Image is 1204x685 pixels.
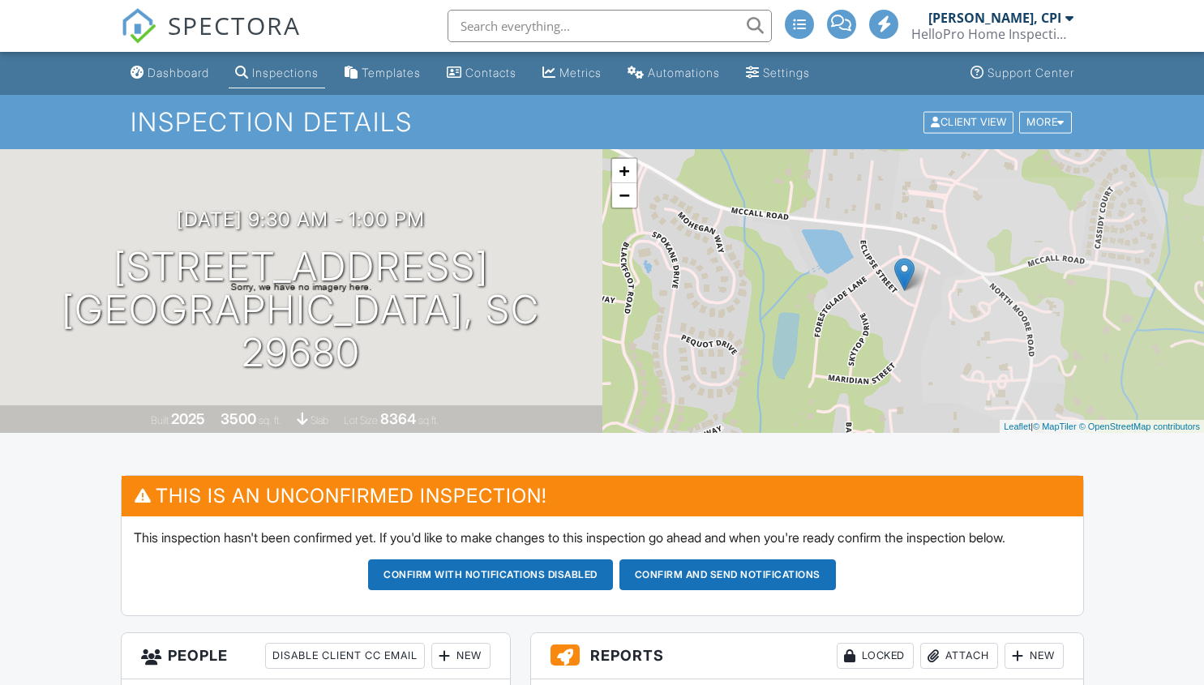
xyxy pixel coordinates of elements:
div: 8364 [380,410,416,427]
a: Zoom out [612,183,636,208]
a: © MapTiler [1033,422,1077,431]
button: Confirm with notifications disabled [368,559,613,590]
div: New [431,643,491,669]
a: Support Center [964,58,1081,88]
input: Search everything... [448,10,772,42]
button: Confirm and send notifications [619,559,836,590]
div: Locked [837,643,914,669]
h1: [STREET_ADDRESS] [GEOGRAPHIC_DATA], SC 29680 [26,246,576,374]
a: © OpenStreetMap contributors [1079,422,1200,431]
div: More [1019,111,1072,133]
h3: People [122,633,510,679]
a: Metrics [536,58,608,88]
span: slab [311,414,328,426]
h3: [DATE] 9:30 am - 1:00 pm [177,208,425,230]
div: Support Center [988,66,1074,79]
div: Client View [923,111,1013,133]
a: Dashboard [124,58,216,88]
div: 2025 [171,410,205,427]
a: Automations (Advanced) [621,58,726,88]
span: SPECTORA [168,8,301,42]
div: | [1000,420,1204,434]
a: Settings [739,58,816,88]
span: Built [151,414,169,426]
a: Inspections [229,58,325,88]
a: Templates [338,58,427,88]
div: Dashboard [148,66,209,79]
p: This inspection hasn't been confirmed yet. If you'd like to make changes to this inspection go ah... [134,529,1071,546]
div: HelloPro Home Inspections LLC [911,26,1073,42]
h1: Inspection Details [131,108,1073,136]
a: Client View [922,115,1018,127]
div: Settings [763,66,810,79]
a: Contacts [440,58,523,88]
div: Automations [648,66,720,79]
div: 3500 [221,410,256,427]
div: Contacts [465,66,516,79]
span: Lot Size [344,414,378,426]
div: New [1005,643,1064,669]
h3: Reports [531,633,1083,679]
span: sq. ft. [259,414,281,426]
span: sq.ft. [418,414,439,426]
div: [PERSON_NAME], CPI [928,10,1061,26]
div: Inspections [252,66,319,79]
img: The Best Home Inspection Software - Spectora [121,8,156,44]
div: Metrics [559,66,602,79]
div: Attach [920,643,998,669]
a: Leaflet [1004,422,1030,431]
h3: This is an Unconfirmed Inspection! [122,476,1083,516]
div: Disable Client CC Email [265,643,425,669]
div: Templates [362,66,421,79]
a: SPECTORA [121,22,301,56]
a: Zoom in [612,159,636,183]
